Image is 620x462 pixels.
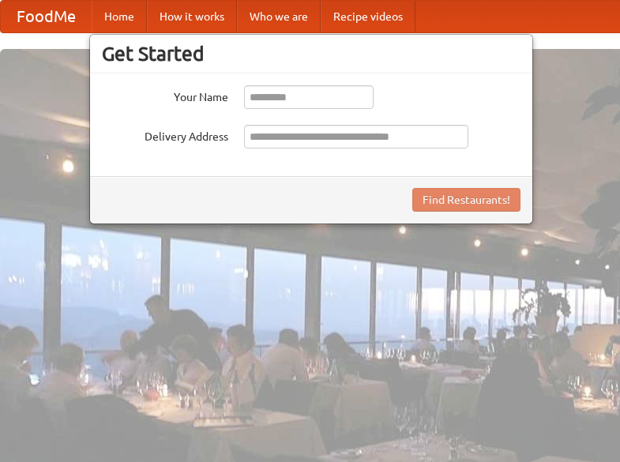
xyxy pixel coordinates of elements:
[102,42,520,66] h3: Get Started
[102,85,228,105] label: Your Name
[412,188,520,212] button: Find Restaurants!
[102,125,228,145] label: Delivery Address
[1,1,92,32] a: FoodMe
[321,1,415,32] a: Recipe videos
[237,1,321,32] a: Who we are
[92,1,147,32] a: Home
[147,1,237,32] a: How it works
